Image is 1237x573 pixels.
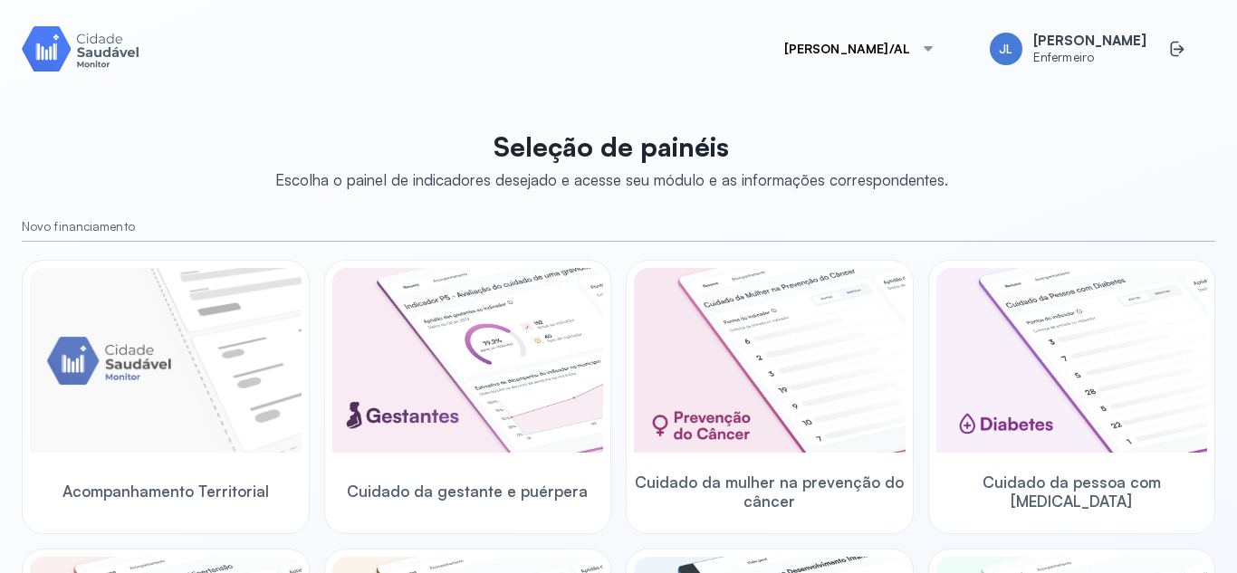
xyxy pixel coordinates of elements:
span: Cuidado da gestante e puérpera [347,482,588,501]
img: diabetics.png [936,268,1208,453]
div: Escolha o painel de indicadores desejado e acesse seu módulo e as informações correspondentes. [275,170,948,189]
button: [PERSON_NAME]/AL [762,31,957,67]
p: Seleção de painéis [275,130,948,163]
span: JL [999,42,1012,57]
img: Logotipo do produto Monitor [22,23,139,74]
span: Enfermeiro [1033,50,1146,65]
span: Cuidado da mulher na prevenção do câncer [634,473,906,511]
img: placeholder-module-ilustration.png [30,268,302,453]
span: Acompanhamento Territorial [62,482,269,501]
img: woman-cancer-prevention-care.png [634,268,906,453]
span: Cuidado da pessoa com [MEDICAL_DATA] [936,473,1208,511]
span: [PERSON_NAME] [1033,33,1146,50]
img: pregnants.png [332,268,604,453]
small: Novo financiamento [22,219,1215,234]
